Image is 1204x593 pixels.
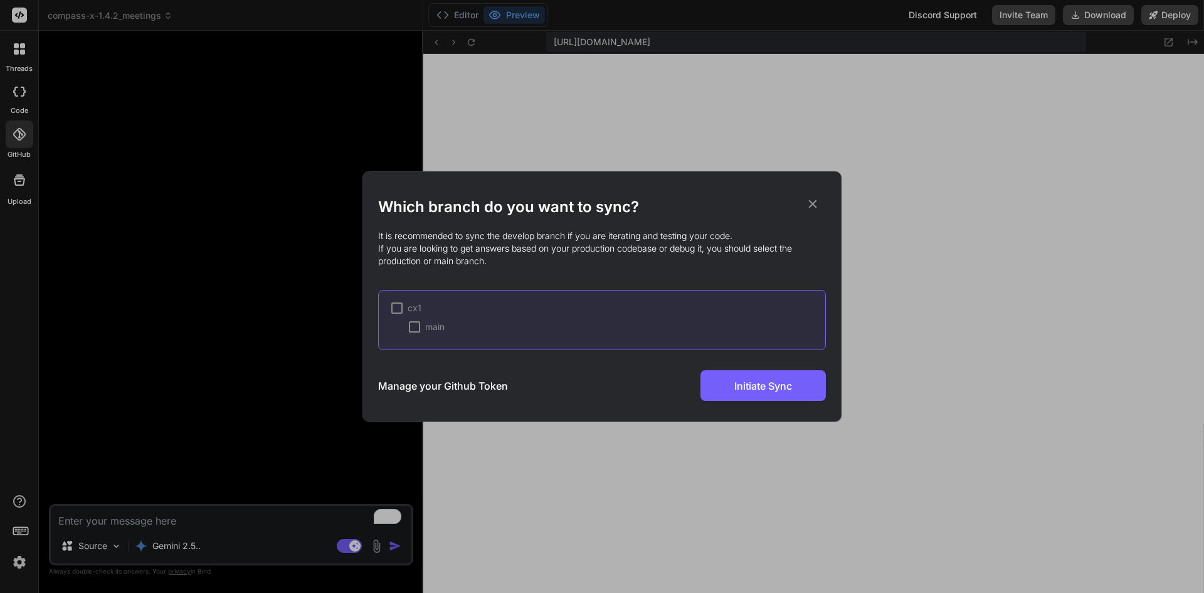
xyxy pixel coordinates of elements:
h3: Manage your Github Token [378,378,508,393]
p: It is recommended to sync the develop branch if you are iterating and testing your code. If you a... [378,230,826,267]
h2: Which branch do you want to sync? [378,197,826,217]
span: main [425,321,445,333]
button: Initiate Sync [700,370,826,401]
span: cx1 [408,302,421,314]
span: Initiate Sync [734,378,792,393]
